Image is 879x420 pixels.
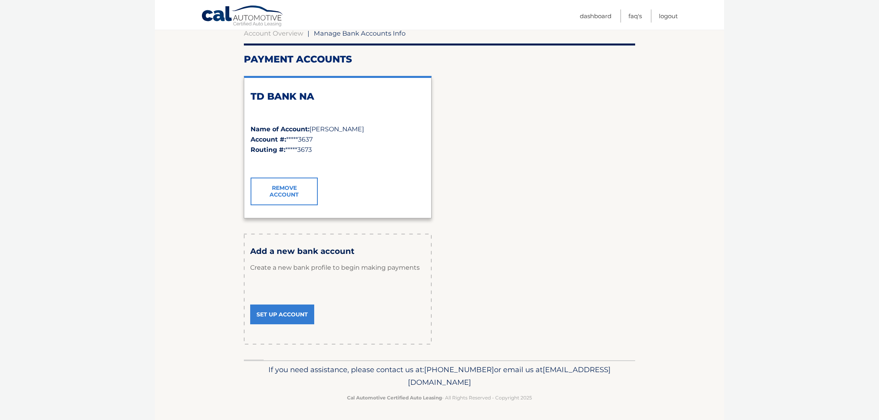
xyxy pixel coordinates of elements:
[251,91,425,102] h2: TD BANK NA
[250,305,314,324] a: Set Up Account
[251,146,285,153] strong: Routing #:
[659,9,678,23] a: Logout
[251,136,286,143] strong: Account #:
[347,395,442,401] strong: Cal Automotive Certified Auto Leasing
[244,29,303,37] a: Account Overview
[309,125,364,133] span: [PERSON_NAME]
[580,9,611,23] a: Dashboard
[307,29,309,37] span: |
[408,365,611,387] span: [EMAIL_ADDRESS][DOMAIN_NAME]
[250,256,425,280] p: Create a new bank profile to begin making payments
[249,394,630,402] p: - All Rights Reserved - Copyright 2025
[249,363,630,389] p: If you need assistance, please contact us at: or email us at
[250,246,425,256] h3: Add a new bank account
[424,365,494,374] span: [PHONE_NUMBER]
[251,125,309,133] strong: Name of Account:
[251,178,318,205] a: Remove Account
[251,159,256,167] span: ✓
[201,5,284,28] a: Cal Automotive
[244,53,635,65] h2: Payment Accounts
[314,29,406,37] span: Manage Bank Accounts Info
[628,9,642,23] a: FAQ's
